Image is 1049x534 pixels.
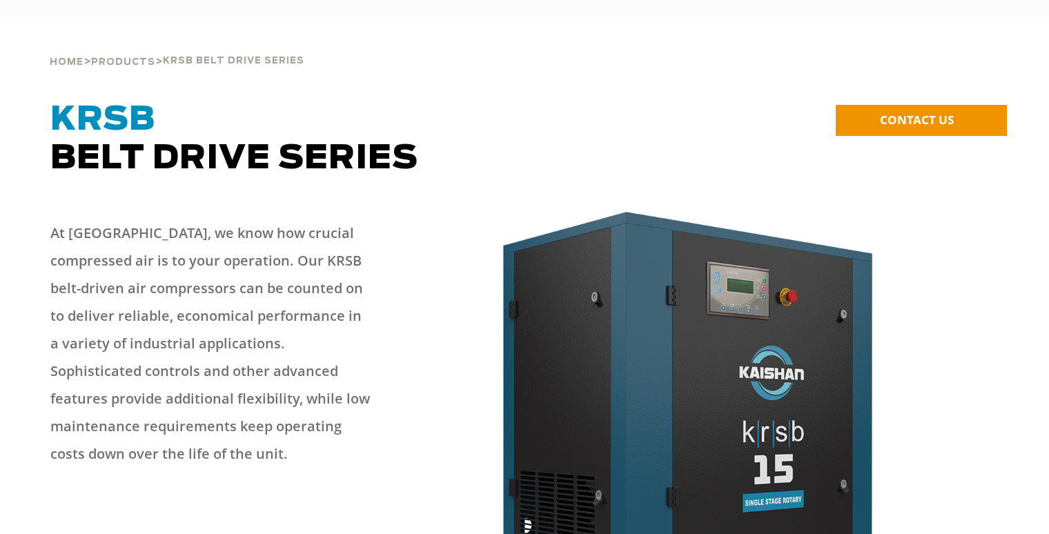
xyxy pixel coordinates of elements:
span: Home [50,58,84,67]
span: KRSB [50,103,155,137]
div: > > [50,21,304,73]
p: At [GEOGRAPHIC_DATA], we know how crucial compressed air is to your operation. Our KRSB belt-driv... [50,219,373,468]
a: CONTACT US [836,105,1007,136]
span: CONTACT US [880,112,954,128]
a: Home [50,55,84,68]
span: Products [91,58,155,67]
span: Belt Drive Series [50,103,418,175]
a: Products [91,55,155,68]
span: krsb belt drive series [163,57,304,66]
